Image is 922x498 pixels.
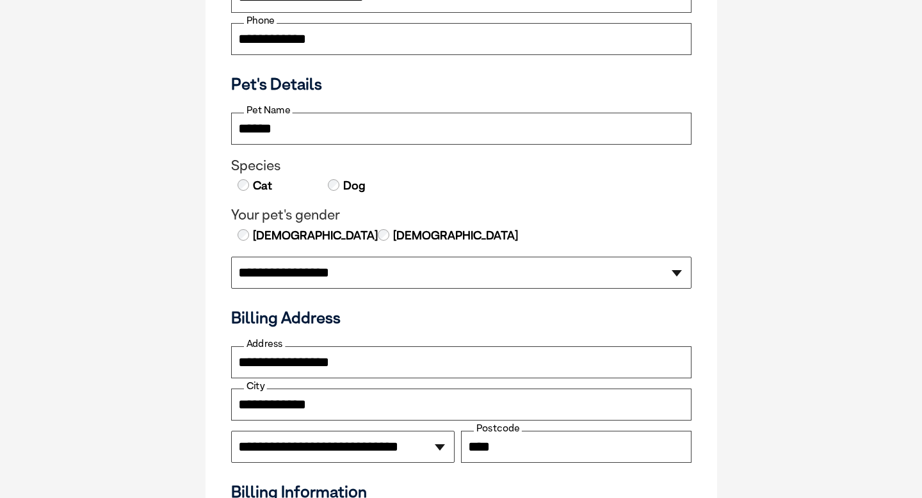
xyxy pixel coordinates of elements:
[342,177,366,194] label: Dog
[231,308,691,327] h3: Billing Address
[231,207,691,223] legend: Your pet's gender
[226,74,697,93] h3: Pet's Details
[474,422,522,434] label: Postcode
[244,15,277,26] label: Phone
[392,227,518,244] label: [DEMOGRAPHIC_DATA]
[244,338,285,349] label: Address
[231,157,691,174] legend: Species
[252,227,378,244] label: [DEMOGRAPHIC_DATA]
[244,380,267,392] label: City
[252,177,272,194] label: Cat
